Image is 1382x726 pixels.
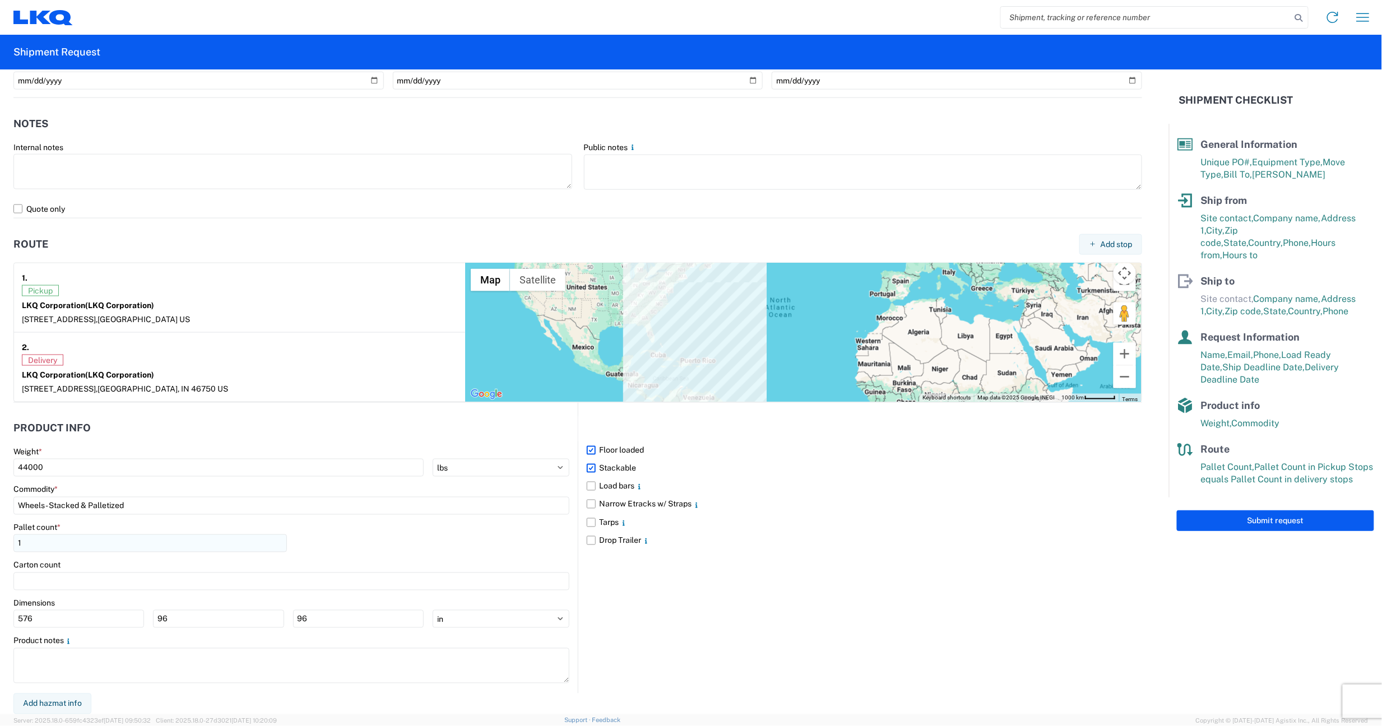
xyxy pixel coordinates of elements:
span: Client: 2025.18.0-27d3021 [156,717,277,724]
label: Carton count [13,560,61,570]
button: Map Scale: 1000 km per 52 pixels [1059,394,1119,402]
h2: Route [13,239,48,250]
span: Copyright © [DATE]-[DATE] Agistix Inc., All Rights Reserved [1196,715,1369,725]
span: Phone, [1283,238,1311,248]
button: Zoom out [1114,366,1136,388]
button: Drag Pegman onto the map to open Street View [1114,302,1136,325]
button: Keyboard shortcuts [922,394,971,402]
h2: Notes [13,118,48,129]
label: Tarps [587,514,1142,532]
span: Server: 2025.18.0-659fc4323ef [13,717,151,724]
span: Unique PO#, [1201,157,1253,167]
strong: LKQ Corporation [22,370,154,379]
input: W [153,610,284,628]
span: State, [1224,238,1249,248]
span: [DATE] 10:20:09 [231,717,277,724]
span: Add stop [1101,239,1133,250]
label: Public notes [584,142,637,152]
span: 1000 km [1062,394,1084,401]
span: Country, [1249,238,1283,248]
span: Request Information [1201,331,1300,343]
input: H [293,610,424,628]
a: Support [564,716,592,723]
span: Ship to [1201,275,1235,287]
button: Show street map [471,269,510,291]
a: Open this area in Google Maps (opens a new window) [468,387,505,402]
span: Site contact, [1201,294,1254,304]
label: Dimensions [13,598,55,608]
span: Equipment Type, [1253,157,1323,167]
span: Email, [1228,350,1254,360]
span: City, [1207,306,1225,317]
h2: Shipment Checklist [1179,94,1293,107]
span: Zip code, [1225,306,1264,317]
span: City, [1207,225,1225,236]
strong: 1. [22,271,27,285]
button: Map camera controls [1114,262,1136,285]
span: Company name, [1254,294,1321,304]
span: Ship Deadline Date, [1223,362,1305,373]
span: State, [1264,306,1288,317]
span: Map data ©2025 Google, INEGI [977,394,1055,401]
label: Internal notes [13,142,63,152]
span: Route [1201,443,1230,455]
h2: Shipment Request [13,45,100,59]
span: Bill To, [1224,169,1253,180]
span: (LKQ Corporation) [85,301,154,310]
span: [GEOGRAPHIC_DATA], IN 46750 US [98,384,228,393]
label: Narrow Etracks w/ Straps [587,495,1142,513]
button: Add stop [1079,234,1142,255]
span: Phone [1323,306,1349,317]
label: Stackable [587,459,1142,477]
span: General Information [1201,138,1298,150]
span: Pallet Count in Pickup Stops equals Pallet Count in delivery stops [1201,462,1374,485]
img: Google [468,387,505,402]
strong: LKQ Corporation [22,301,154,310]
span: Delivery [22,355,63,366]
label: Weight [13,447,42,457]
input: Shipment, tracking or reference number [1001,7,1291,28]
span: Country, [1288,306,1323,317]
label: Commodity [13,485,58,495]
label: Product notes [13,636,73,646]
span: Name, [1201,350,1228,360]
span: [STREET_ADDRESS], [22,315,98,324]
span: Site contact, [1201,213,1254,224]
label: Drop Trailer [587,532,1142,550]
button: Zoom in [1114,343,1136,365]
button: Show satellite imagery [510,269,565,291]
a: Terms [1123,396,1138,402]
span: Company name, [1254,213,1321,224]
label: Pallet count [13,523,61,533]
span: Product info [1201,399,1260,411]
span: Commodity [1232,418,1280,429]
span: [DATE] 09:50:32 [104,717,151,724]
label: Quote only [13,200,1142,218]
span: [STREET_ADDRESS], [22,384,98,393]
span: Weight, [1201,418,1232,429]
span: Pallet Count, [1201,462,1255,472]
span: Pickup [22,285,59,296]
span: [GEOGRAPHIC_DATA] US [98,315,190,324]
label: Floor loaded [587,441,1142,459]
span: [PERSON_NAME] [1253,169,1326,180]
h2: Product Info [13,423,91,434]
button: Add hazmat info [13,694,91,714]
input: L [13,610,144,628]
button: Submit request [1177,510,1374,531]
a: Feedback [592,716,621,723]
label: Load bars [587,477,1142,495]
span: Hours to [1223,250,1258,260]
strong: 2. [22,341,29,355]
span: Ship from [1201,194,1247,206]
span: (LKQ Corporation) [85,370,154,379]
span: Phone, [1254,350,1282,360]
